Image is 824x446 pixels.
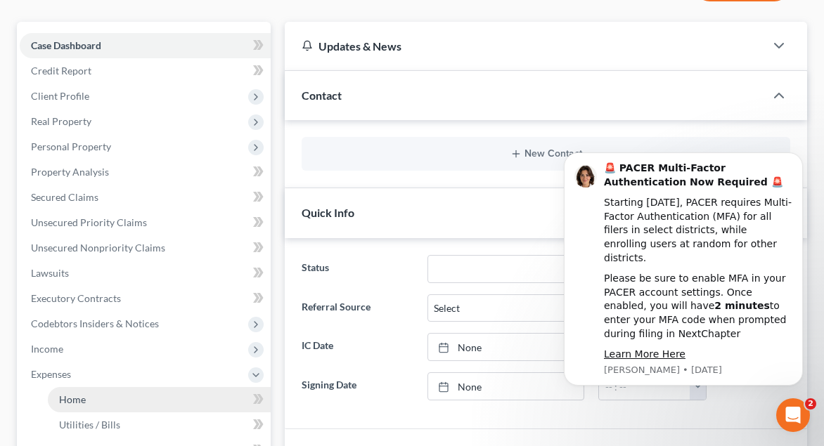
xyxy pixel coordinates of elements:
[428,373,584,400] a: None
[295,294,420,322] label: Referral Source
[302,88,342,102] span: Contact
[313,148,779,159] button: New Contact
[20,159,271,185] a: Property Analysis
[31,292,121,304] span: Executory Contracts
[31,368,71,380] span: Expenses
[20,261,271,286] a: Lawsuits
[302,39,748,53] div: Updates & News
[31,90,89,102] span: Client Profile
[31,140,111,152] span: Personal Property
[20,33,271,58] a: Case Dashboard
[31,267,69,279] span: Lawsuits
[31,39,101,51] span: Case Dashboard
[295,255,420,283] label: Status
[31,317,159,329] span: Codebtors Insiders & Notices
[31,191,98,203] span: Secured Claims
[59,419,120,431] span: Utilities / Bills
[20,286,271,311] a: Executory Contracts
[295,333,420,361] label: IC Date
[48,387,271,412] a: Home
[20,58,271,84] a: Credit Report
[428,334,584,360] a: None
[805,398,816,409] span: 2
[48,412,271,438] a: Utilities / Bills
[31,115,91,127] span: Real Property
[302,206,354,219] span: Quick Info
[31,242,165,254] span: Unsecured Nonpriority Claims
[20,235,271,261] a: Unsecured Nonpriority Claims
[20,210,271,235] a: Unsecured Priority Claims
[59,393,86,405] span: Home
[295,372,420,400] label: Signing Date
[31,166,109,178] span: Property Analysis
[776,398,810,432] iframe: Intercom live chat
[20,185,271,210] a: Secured Claims
[543,137,824,408] iframe: Intercom notifications message
[31,216,147,228] span: Unsecured Priority Claims
[31,343,63,355] span: Income
[31,65,91,77] span: Credit Report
